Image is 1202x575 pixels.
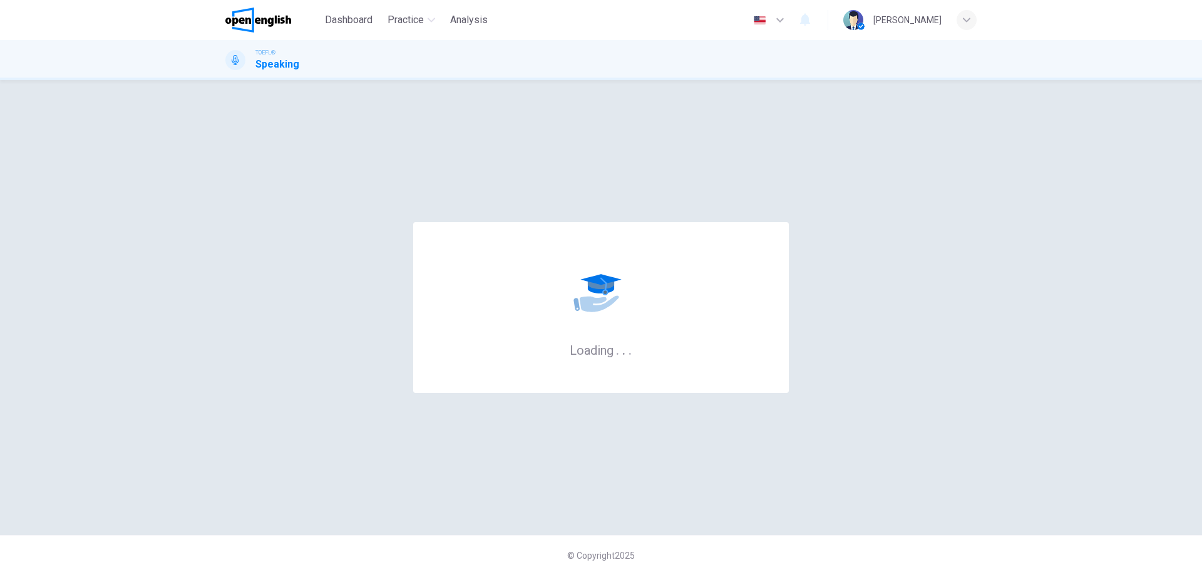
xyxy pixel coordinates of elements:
h1: Speaking [255,57,299,72]
h6: . [628,338,632,359]
button: Practice [383,9,440,31]
h6: . [622,338,626,359]
img: en [752,16,768,25]
img: Profile picture [843,10,863,30]
span: Practice [388,13,424,28]
span: Analysis [450,13,488,28]
a: OpenEnglish logo [225,8,320,33]
span: TOEFL® [255,48,275,57]
button: Analysis [445,9,493,31]
div: [PERSON_NAME] [873,13,942,28]
span: Dashboard [325,13,372,28]
span: © Copyright 2025 [567,551,635,561]
button: Dashboard [320,9,378,31]
h6: Loading [570,342,632,358]
h6: . [615,338,620,359]
img: OpenEnglish logo [225,8,291,33]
